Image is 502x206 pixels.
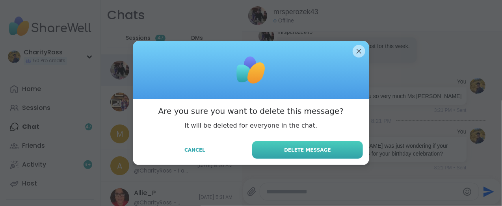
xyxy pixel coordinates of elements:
[184,147,205,154] span: Cancel
[231,50,271,90] img: ShareWell Logomark
[139,142,251,158] button: Cancel
[252,141,363,159] button: Delete Message
[284,147,331,154] span: Delete Message
[158,106,344,117] h3: Are you sure you want to delete this message?
[185,121,318,130] p: It will be deleted for everyone in the chat.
